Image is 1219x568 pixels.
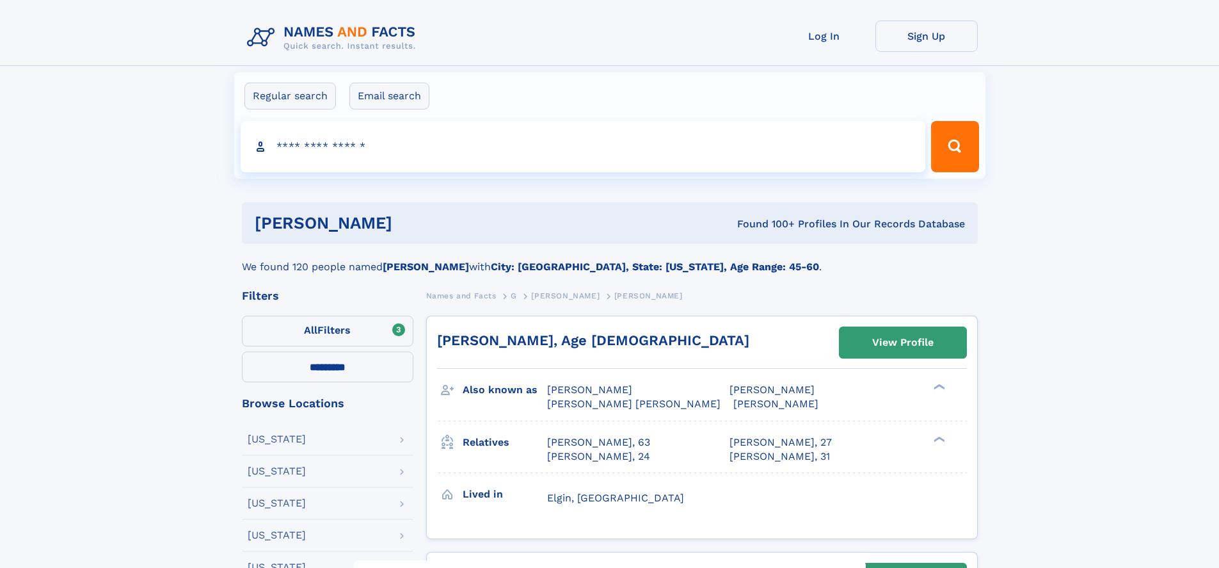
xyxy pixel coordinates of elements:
[304,324,317,336] span: All
[349,83,429,110] label: Email search
[531,291,600,300] span: [PERSON_NAME]
[875,20,978,52] a: Sign Up
[511,291,517,300] span: G
[733,398,818,410] span: [PERSON_NAME]
[242,20,426,55] img: Logo Names and Facts
[872,328,934,357] div: View Profile
[547,398,721,410] span: [PERSON_NAME] [PERSON_NAME]
[931,121,978,172] button: Search Button
[242,244,978,275] div: We found 120 people named with .
[426,288,497,304] a: Names and Facts
[242,398,413,409] div: Browse Locations
[531,288,600,304] a: [PERSON_NAME]
[547,450,650,464] a: [PERSON_NAME], 24
[491,261,819,273] b: City: [GEOGRAPHIC_DATA], State: [US_STATE], Age Range: 45-60
[463,379,547,401] h3: Also known as
[930,435,946,443] div: ❯
[511,288,517,304] a: G
[773,20,875,52] a: Log In
[930,383,946,391] div: ❯
[547,384,632,396] span: [PERSON_NAME]
[241,121,926,172] input: search input
[242,290,413,302] div: Filters
[463,432,547,453] h3: Relatives
[244,83,336,110] label: Regular search
[729,435,832,450] a: [PERSON_NAME], 27
[840,327,966,358] a: View Profile
[564,217,965,231] div: Found 100+ Profiles In Our Records Database
[463,483,547,505] h3: Lived in
[547,492,684,504] span: Elgin, [GEOGRAPHIC_DATA]
[255,215,565,231] h1: [PERSON_NAME]
[614,291,683,300] span: [PERSON_NAME]
[248,466,306,476] div: [US_STATE]
[248,434,306,444] div: [US_STATE]
[383,261,469,273] b: [PERSON_NAME]
[437,332,749,348] a: [PERSON_NAME], Age [DEMOGRAPHIC_DATA]
[729,384,815,396] span: [PERSON_NAME]
[248,498,306,508] div: [US_STATE]
[547,435,650,450] a: [PERSON_NAME], 63
[729,450,830,464] a: [PERSON_NAME], 31
[242,316,413,346] label: Filters
[248,530,306,540] div: [US_STATE]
